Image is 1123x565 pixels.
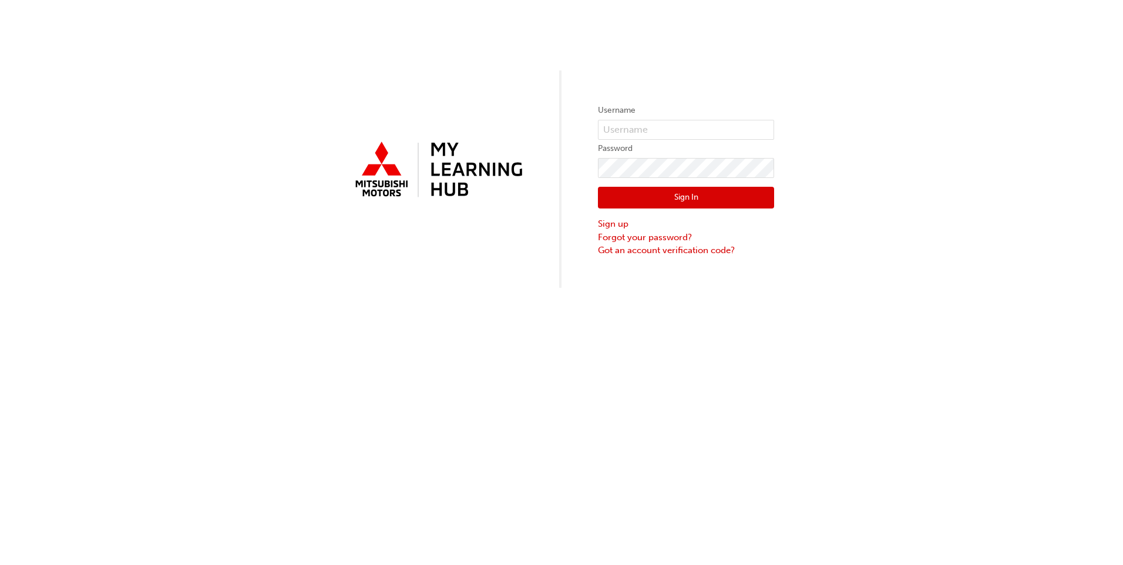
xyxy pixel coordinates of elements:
button: Sign In [598,187,774,209]
label: Username [598,103,774,117]
a: Got an account verification code? [598,244,774,257]
a: Forgot your password? [598,231,774,244]
a: Sign up [598,217,774,231]
label: Password [598,142,774,156]
input: Username [598,120,774,140]
img: mmal [349,137,525,204]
